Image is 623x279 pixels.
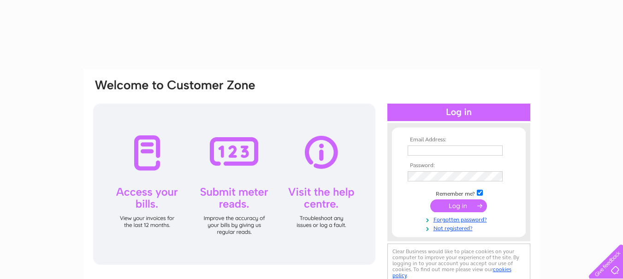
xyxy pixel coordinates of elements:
[392,266,511,279] a: cookies policy
[405,137,512,143] th: Email Address:
[405,188,512,198] td: Remember me?
[430,199,487,212] input: Submit
[408,215,512,223] a: Forgotten password?
[405,163,512,169] th: Password:
[408,223,512,232] a: Not registered?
